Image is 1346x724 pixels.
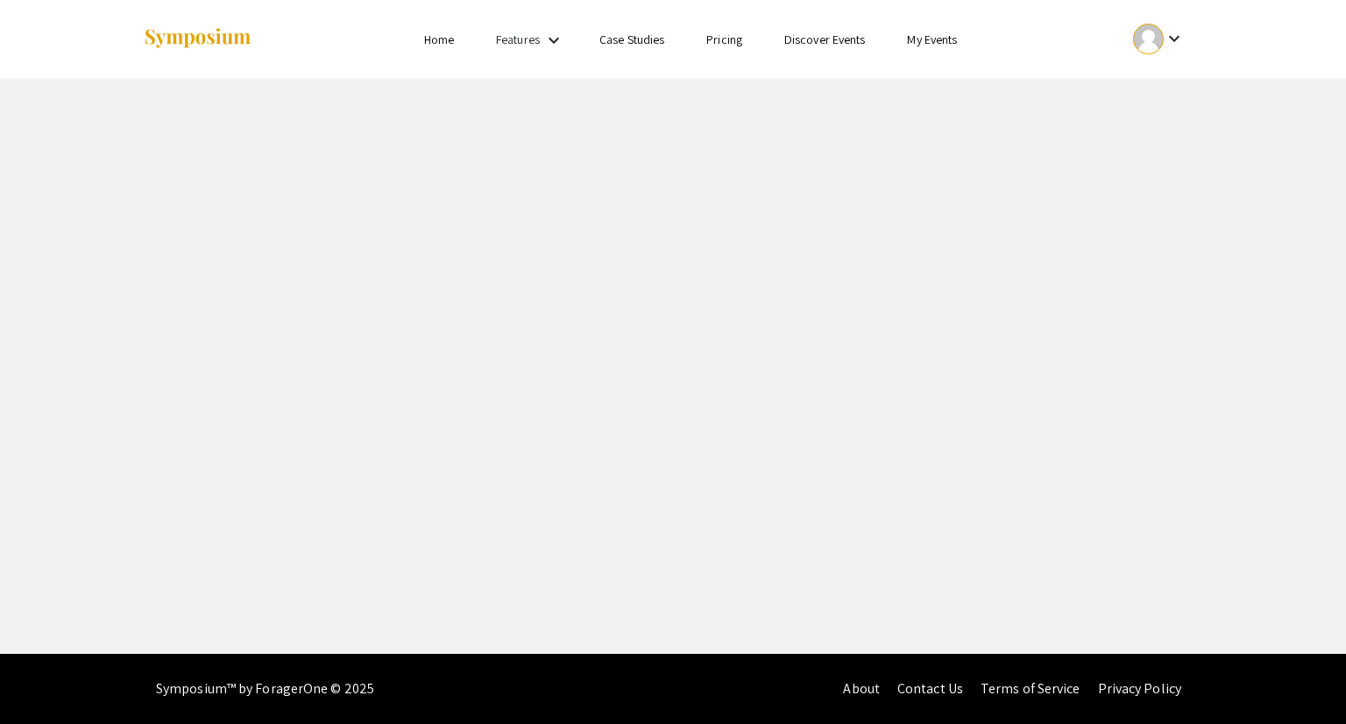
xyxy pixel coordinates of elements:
a: Case Studies [599,32,664,47]
mat-icon: Expand Features list [543,30,564,51]
img: Symposium by ForagerOne [143,27,252,51]
a: Privacy Policy [1098,679,1181,698]
button: Expand account dropdown [1115,19,1203,59]
a: My Events [907,32,957,47]
a: Pricing [706,32,742,47]
a: Features [496,32,540,47]
div: Symposium™ by ForagerOne © 2025 [156,654,374,724]
a: Contact Us [897,679,963,698]
a: Home [424,32,454,47]
a: Discover Events [784,32,866,47]
mat-icon: Expand account dropdown [1164,28,1185,49]
a: About [843,679,880,698]
a: Terms of Service [981,679,1080,698]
